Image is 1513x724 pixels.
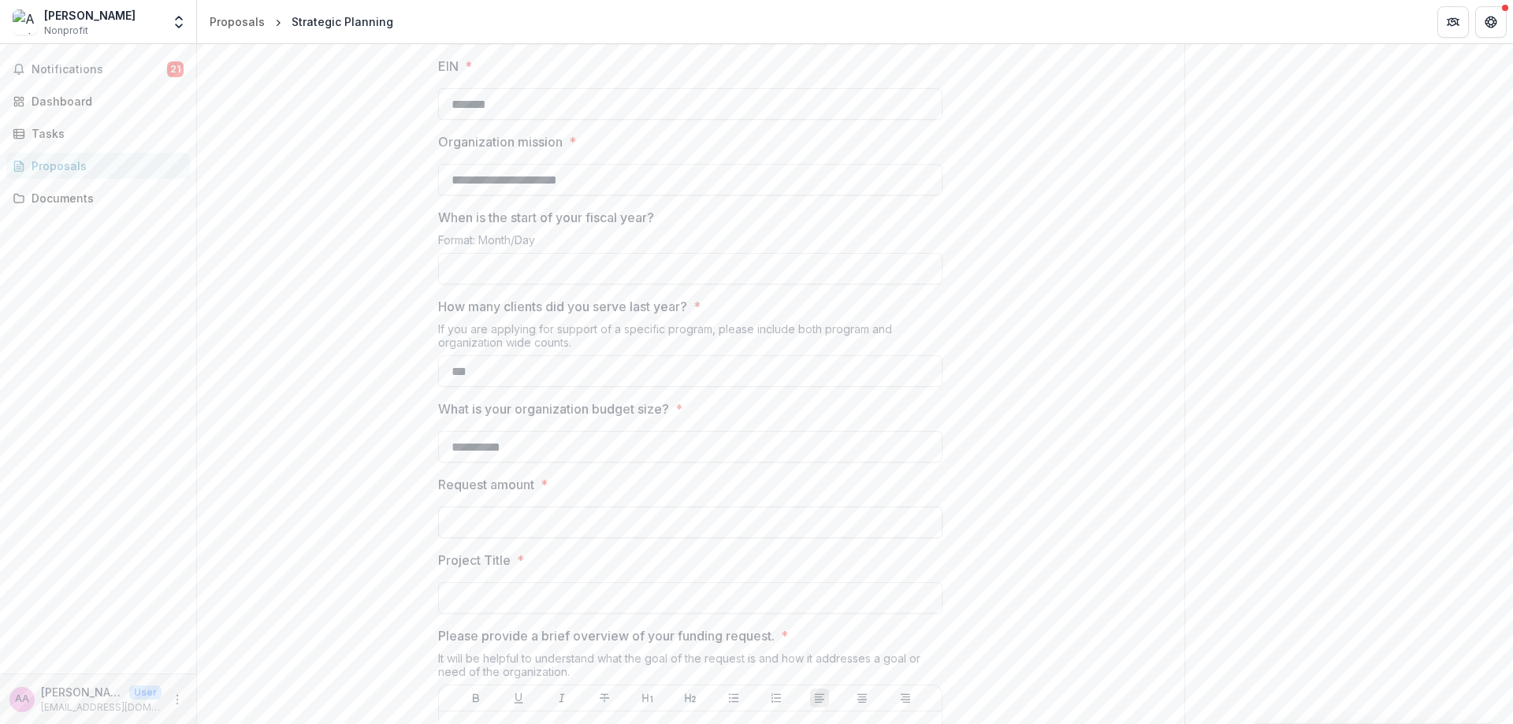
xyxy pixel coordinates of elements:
div: Proposals [210,13,265,30]
a: Proposals [6,153,190,179]
button: Heading 1 [638,689,657,707]
div: Strategic Planning [292,13,393,30]
button: Heading 2 [681,689,700,707]
p: EIN [438,57,459,76]
div: [PERSON_NAME] [44,7,136,24]
div: Annie Axe [15,694,29,704]
p: Project Title [438,551,511,570]
button: Align Center [853,689,872,707]
a: Documents [6,185,190,211]
button: Partners [1437,6,1469,38]
div: If you are applying for support of a specific program, please include both program and organizati... [438,322,942,355]
p: What is your organization budget size? [438,399,669,418]
div: Documents [32,190,177,206]
p: How many clients did you serve last year? [438,297,687,316]
a: Tasks [6,121,190,147]
p: Request amount [438,475,534,494]
span: 21 [167,61,184,77]
button: Open entity switcher [168,6,190,38]
div: Proposals [32,158,177,174]
button: Underline [509,689,528,707]
span: Nonprofit [44,24,88,38]
nav: breadcrumb [203,10,400,33]
button: Strike [595,689,614,707]
div: Dashboard [32,93,177,110]
button: Get Help [1475,6,1507,38]
p: Organization mission [438,132,563,151]
p: [PERSON_NAME] [41,684,123,700]
button: Italicize [552,689,571,707]
div: Tasks [32,125,177,142]
p: User [129,685,162,700]
p: Please provide a brief overview of your funding request. [438,626,775,645]
button: Ordered List [767,689,786,707]
div: Format: Month/Day [438,233,942,253]
button: More [168,690,187,709]
img: Annie Test [13,9,38,35]
a: Proposals [203,10,271,33]
button: Bold [467,689,485,707]
p: [EMAIL_ADDRESS][DOMAIN_NAME] [41,700,162,715]
p: When is the start of your fiscal year? [438,208,654,227]
a: Dashboard [6,88,190,114]
button: Align Left [810,689,829,707]
button: Bullet List [724,689,743,707]
div: It will be helpful to understand what the goal of the request is and how it addresses a goal or n... [438,652,942,685]
button: Align Right [896,689,915,707]
span: Notifications [32,63,167,76]
button: Notifications21 [6,57,190,82]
